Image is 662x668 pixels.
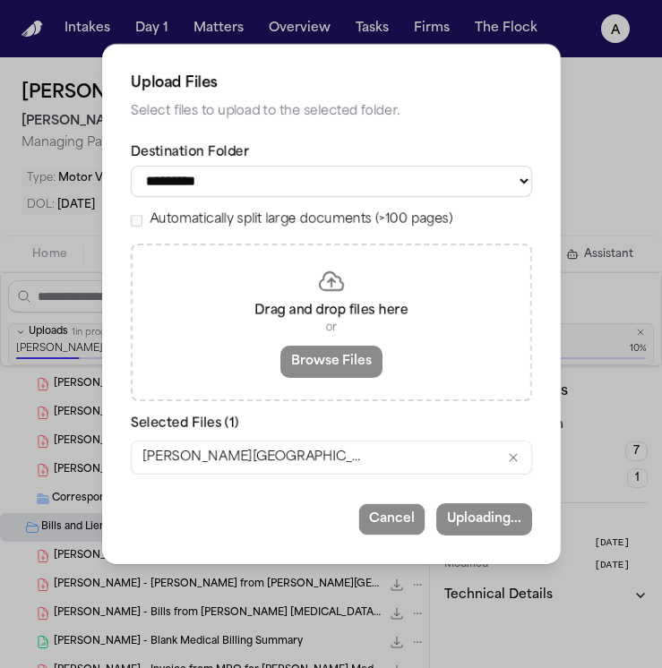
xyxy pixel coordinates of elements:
label: Destination Folder [131,144,532,162]
label: Automatically split large documents (>100 pages) [150,211,452,229]
p: Drag and drop files here [154,303,509,321]
button: Cancel [358,503,426,535]
button: Uploading... [436,503,532,535]
p: or [154,321,509,335]
h2: Upload Files [131,73,532,94]
p: Selected Files ( 1 ) [131,415,532,433]
p: Select files to upload to the selected folder. [131,101,532,123]
span: [PERSON_NAME][GEOGRAPHIC_DATA] Paid Receipt - [PERSON_NAME] .pdf [142,449,366,467]
button: Browse Files [280,346,383,378]
button: Remove Tanner Medical Center Paid Receipt - D.Johnson .pdf [506,450,520,465]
